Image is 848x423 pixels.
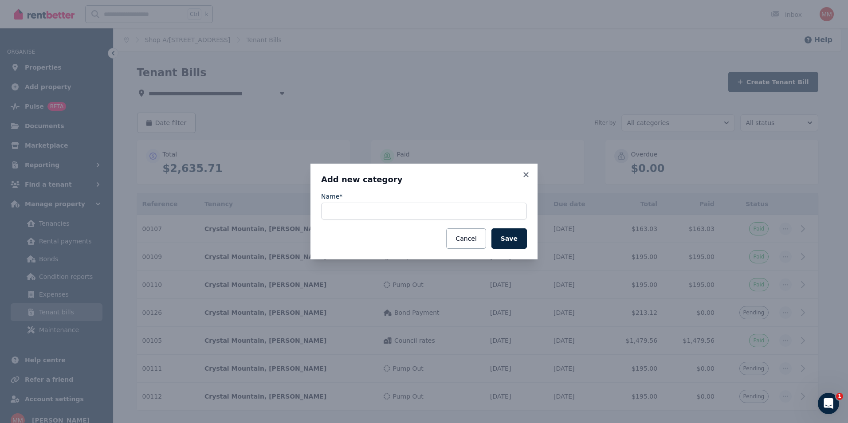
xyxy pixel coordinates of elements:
label: Name* [321,192,342,201]
iframe: Intercom live chat [818,393,839,414]
h3: Add new category [321,174,527,185]
button: Cancel [446,228,486,249]
span: 1 [836,393,843,400]
button: Save [491,228,527,249]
